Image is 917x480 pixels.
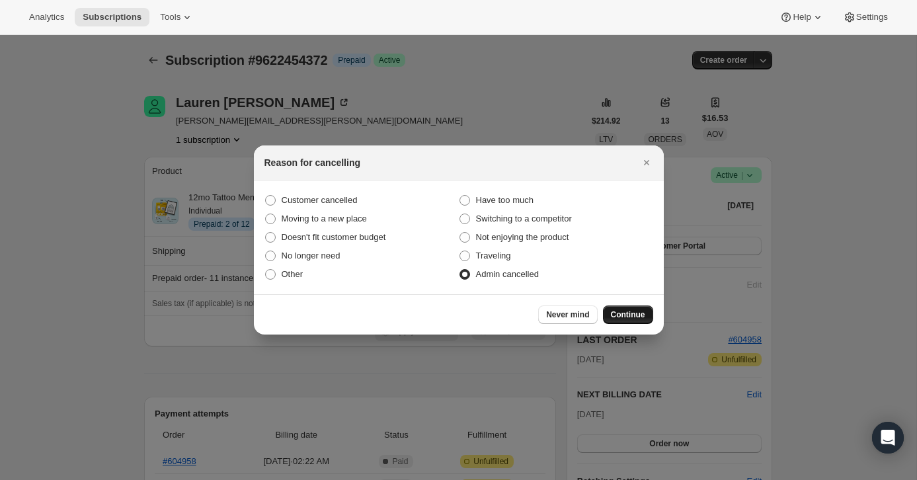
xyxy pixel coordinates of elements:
button: Analytics [21,8,72,26]
span: Have too much [476,195,534,205]
span: Tools [160,12,180,22]
span: Not enjoying the product [476,232,569,242]
span: Customer cancelled [282,195,358,205]
span: Traveling [476,251,511,260]
span: Never mind [546,309,589,320]
button: Tools [152,8,202,26]
span: Settings [856,12,888,22]
span: Subscriptions [83,12,141,22]
span: Switching to a competitor [476,214,572,223]
span: Other [282,269,303,279]
button: Close [637,153,656,172]
button: Never mind [538,305,597,324]
button: Subscriptions [75,8,149,26]
button: Settings [835,8,896,26]
span: Admin cancelled [476,269,539,279]
h2: Reason for cancelling [264,156,360,169]
span: Doesn't fit customer budget [282,232,386,242]
div: Open Intercom Messenger [872,422,904,454]
span: Analytics [29,12,64,22]
span: Help [793,12,811,22]
button: Help [772,8,832,26]
button: Continue [603,305,653,324]
span: No longer need [282,251,340,260]
span: Continue [611,309,645,320]
span: Moving to a new place [282,214,367,223]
